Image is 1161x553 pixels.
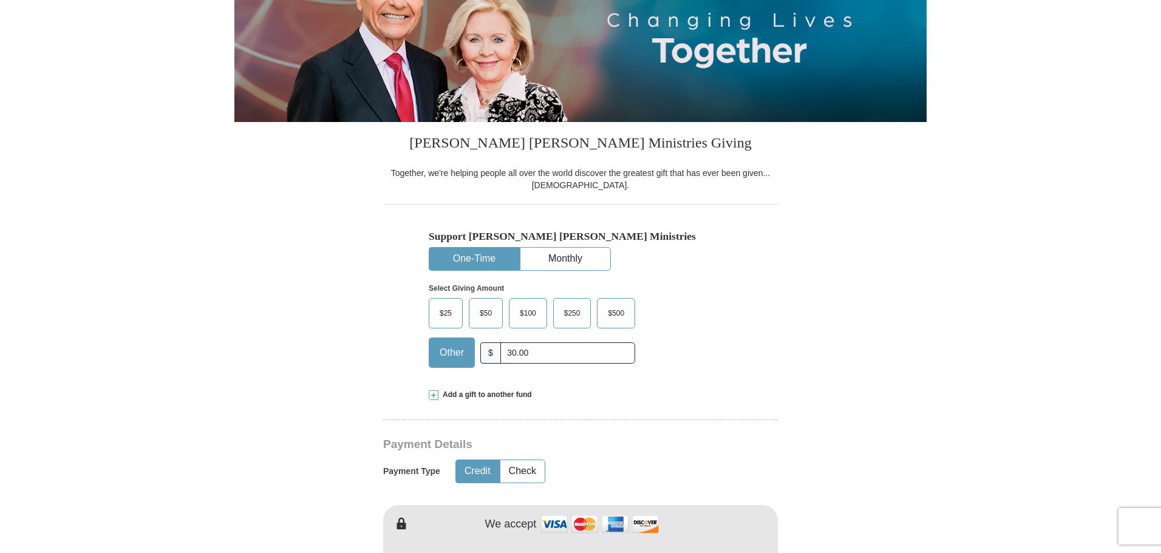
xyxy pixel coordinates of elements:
[558,304,587,322] span: $250
[434,304,458,322] span: $25
[500,342,635,364] input: Other Amount
[434,344,470,362] span: Other
[383,122,778,167] h3: [PERSON_NAME] [PERSON_NAME] Ministries Giving
[429,230,732,243] h5: Support [PERSON_NAME] [PERSON_NAME] Ministries
[485,518,537,531] h4: We accept
[438,390,532,400] span: Add a gift to another fund
[474,304,498,322] span: $50
[383,438,693,452] h3: Payment Details
[429,248,519,270] button: One-Time
[514,304,542,322] span: $100
[520,248,610,270] button: Monthly
[500,460,545,483] button: Check
[602,304,630,322] span: $500
[383,466,440,477] h5: Payment Type
[539,511,661,537] img: credit cards accepted
[456,460,499,483] button: Credit
[383,167,778,191] div: Together, we're helping people all over the world discover the greatest gift that has ever been g...
[429,284,504,293] strong: Select Giving Amount
[480,342,501,364] span: $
